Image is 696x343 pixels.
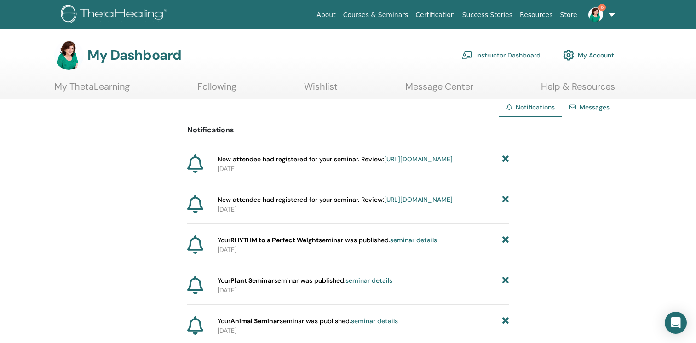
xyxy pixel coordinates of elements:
[218,326,509,336] p: [DATE]
[230,236,319,244] strong: RHYTHM to a Perfect Weight
[230,317,280,325] strong: Animal Seminar
[187,125,509,136] p: Notifications
[588,7,603,22] img: default.jpg
[218,205,509,214] p: [DATE]
[218,286,509,295] p: [DATE]
[345,276,392,285] a: seminar details
[516,6,557,23] a: Resources
[390,236,437,244] a: seminar details
[218,316,398,326] span: Your seminar was published.
[412,6,458,23] a: Certification
[563,45,614,65] a: My Account
[580,103,610,111] a: Messages
[218,164,509,174] p: [DATE]
[541,81,615,99] a: Help & Resources
[313,6,339,23] a: About
[230,276,274,285] strong: Plant Seminar
[384,155,453,163] a: [URL][DOMAIN_NAME]
[665,312,687,334] div: Open Intercom Messenger
[61,5,171,25] img: logo.png
[516,103,555,111] span: Notifications
[218,245,509,255] p: [DATE]
[351,317,398,325] a: seminar details
[557,6,581,23] a: Store
[218,195,453,205] span: New attendee had registered for your seminar. Review:
[197,81,236,99] a: Following
[218,154,453,164] span: New attendee had registered for your seminar. Review:
[563,47,574,63] img: cog.svg
[218,235,437,245] span: Your seminar was published.
[461,45,541,65] a: Instructor Dashboard
[461,51,472,59] img: chalkboard-teacher.svg
[598,4,606,11] span: 6
[459,6,516,23] a: Success Stories
[304,81,338,99] a: Wishlist
[87,47,181,63] h3: My Dashboard
[54,40,84,70] img: default.jpg
[54,81,130,99] a: My ThetaLearning
[339,6,412,23] a: Courses & Seminars
[218,276,392,286] span: Your seminar was published.
[384,195,453,204] a: [URL][DOMAIN_NAME]
[405,81,473,99] a: Message Center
